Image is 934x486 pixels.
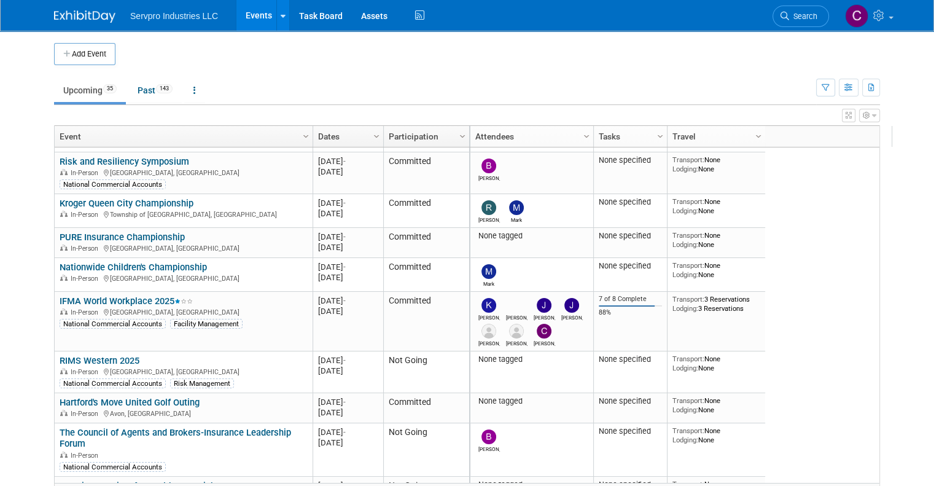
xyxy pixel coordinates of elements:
[599,231,663,241] div: None specified
[389,126,461,147] a: Participation
[478,215,500,223] div: Rick Dubois
[561,313,583,321] div: Jeremy Jackson
[318,437,378,448] div: [DATE]
[60,397,200,408] a: Hartford's Move United Golf Outing
[475,231,589,241] div: None tagged
[672,355,761,372] div: None None
[343,296,346,305] span: -
[343,356,346,365] span: -
[343,428,346,437] span: -
[318,232,378,242] div: [DATE]
[537,298,551,313] img: Jay Reynolds
[672,396,761,414] div: None None
[383,228,469,258] td: Committed
[318,167,378,177] div: [DATE]
[383,393,469,423] td: Committed
[672,197,704,206] span: Transport:
[672,206,698,215] span: Lodging:
[60,366,307,377] div: [GEOGRAPHIC_DATA], [GEOGRAPHIC_DATA]
[478,444,500,452] div: Brian Donnelly
[655,131,665,141] span: Column Settings
[672,304,698,313] span: Lodging:
[478,339,500,347] div: Amy Fox
[60,427,291,450] a: The Council of Agents and Brokers-Insurance Leadership Forum
[481,159,496,173] img: Brian Donnelly
[672,165,698,173] span: Lodging:
[599,308,663,317] div: 88%
[383,292,469,351] td: Committed
[300,126,313,144] a: Column Settings
[60,368,68,374] img: In-Person Event
[372,131,381,141] span: Column Settings
[478,279,500,287] div: Mark Bristol
[60,167,307,178] div: [GEOGRAPHIC_DATA], [GEOGRAPHIC_DATA]
[672,295,761,313] div: 3 Reservations 3 Reservations
[60,156,189,167] a: Risk and Resiliency Symposium
[478,313,500,321] div: Kevin Wofford
[318,198,378,208] div: [DATE]
[599,197,663,207] div: None specified
[71,169,102,177] span: In-Person
[318,126,375,147] a: Dates
[672,126,757,147] a: Travel
[456,126,470,144] a: Column Settings
[506,215,527,223] div: Mark Bristol
[599,295,663,304] div: 7 of 8 Complete
[318,366,378,376] div: [DATE]
[156,84,173,93] span: 143
[343,262,346,272] span: -
[672,261,704,270] span: Transport:
[481,298,496,313] img: Kevin Wofford
[318,306,378,316] div: [DATE]
[60,169,68,175] img: In-Person Event
[170,319,243,329] div: Facility Management
[60,232,185,243] a: PURE Insurance Championship
[475,355,589,364] div: None tagged
[318,355,378,366] div: [DATE]
[60,198,193,209] a: Kroger Queen City Championship
[506,339,527,347] div: Matt Post
[370,126,384,144] a: Column Settings
[60,262,207,273] a: Nationwide Children's Championship
[103,84,117,93] span: 35
[343,198,346,208] span: -
[599,261,663,271] div: None specified
[672,231,704,240] span: Transport:
[343,232,346,241] span: -
[318,427,378,437] div: [DATE]
[772,6,829,27] a: Search
[457,131,467,141] span: Column Settings
[318,397,378,407] div: [DATE]
[60,296,193,307] a: IFMA World Workplace 2025
[60,273,307,283] div: [GEOGRAPHIC_DATA], [GEOGRAPHIC_DATA]
[478,173,500,181] div: Brian Donnelly
[60,307,307,317] div: [GEOGRAPHIC_DATA], [GEOGRAPHIC_DATA]
[60,462,166,472] div: National Commercial Accounts
[60,243,307,253] div: [GEOGRAPHIC_DATA], [GEOGRAPHIC_DATA]
[71,410,102,418] span: In-Person
[60,378,166,388] div: National Commercial Accounts
[534,313,555,321] div: Jay Reynolds
[672,436,698,444] span: Lodging:
[71,452,102,460] span: In-Person
[383,258,469,292] td: Committed
[672,197,761,215] div: None None
[54,79,126,102] a: Upcoming35
[509,200,524,215] img: Mark Bristol
[60,209,307,219] div: Township of [GEOGRAPHIC_DATA], [GEOGRAPHIC_DATA]
[318,296,378,306] div: [DATE]
[534,339,555,347] div: Chris Chassagneux
[60,179,166,189] div: National Commercial Accounts
[672,396,704,405] span: Transport:
[71,211,102,219] span: In-Person
[60,355,139,366] a: RIMS Western 2025
[672,231,761,249] div: None None
[60,211,68,217] img: In-Person Event
[71,308,102,316] span: In-Person
[672,426,704,435] span: Transport:
[301,131,311,141] span: Column Settings
[54,10,115,23] img: ExhibitDay
[128,79,182,102] a: Past143
[383,423,469,477] td: Not Going
[130,11,218,21] span: Servpro Industries LLC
